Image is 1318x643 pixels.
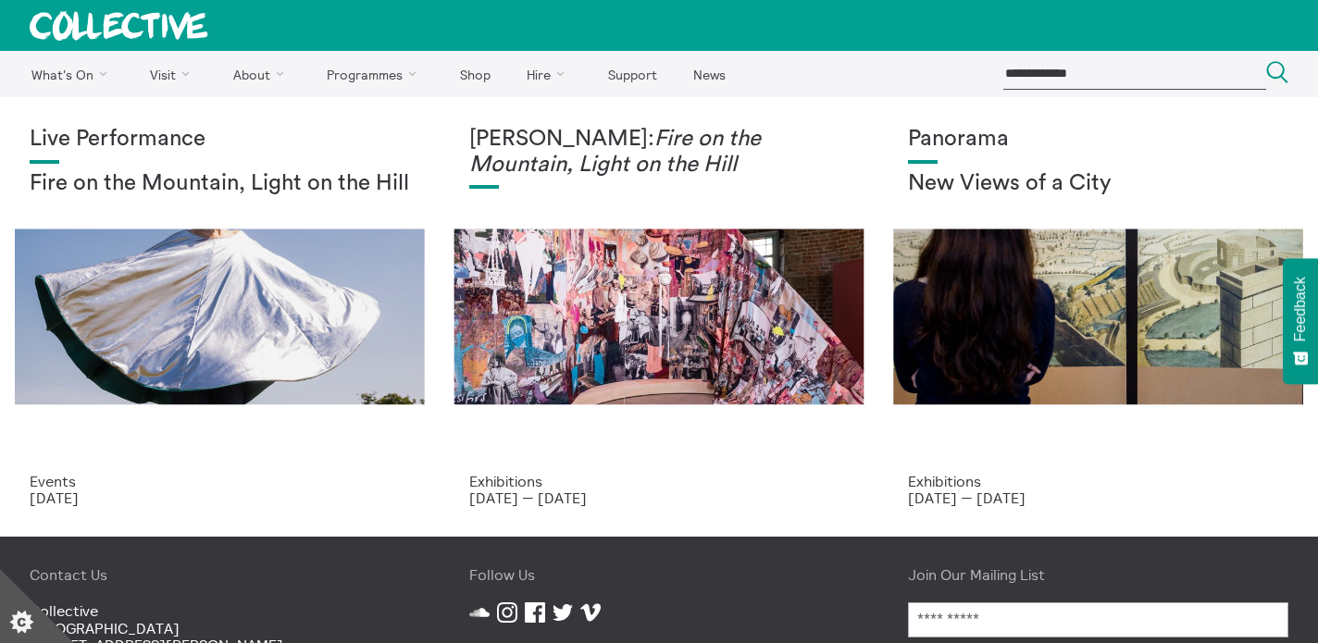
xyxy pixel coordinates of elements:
[677,51,741,97] a: News
[440,97,879,537] a: Photo: Eoin Carey [PERSON_NAME]:Fire on the Mountain, Light on the Hill Exhibitions [DATE] — [DATE]
[1283,258,1318,384] button: Feedback - Show survey
[908,473,1288,489] p: Exhibitions
[1292,277,1309,341] span: Feedback
[469,127,850,178] h1: [PERSON_NAME]:
[30,489,410,506] p: [DATE]
[30,171,410,197] h2: Fire on the Mountain, Light on the Hill
[217,51,307,97] a: About
[469,566,850,583] h4: Follow Us
[443,51,506,97] a: Shop
[134,51,214,97] a: Visit
[469,473,850,489] p: Exhibitions
[469,489,850,506] p: [DATE] — [DATE]
[469,128,761,176] em: Fire on the Mountain, Light on the Hill
[30,473,410,489] p: Events
[878,97,1318,537] a: Collective Panorama June 2025 small file 8 Panorama New Views of a City Exhibitions [DATE] — [DATE]
[15,51,131,97] a: What's On
[30,127,410,153] h1: Live Performance
[908,171,1288,197] h2: New Views of a City
[908,489,1288,506] p: [DATE] — [DATE]
[591,51,673,97] a: Support
[908,566,1288,583] h4: Join Our Mailing List
[908,127,1288,153] h1: Panorama
[30,566,410,583] h4: Contact Us
[311,51,441,97] a: Programmes
[511,51,589,97] a: Hire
